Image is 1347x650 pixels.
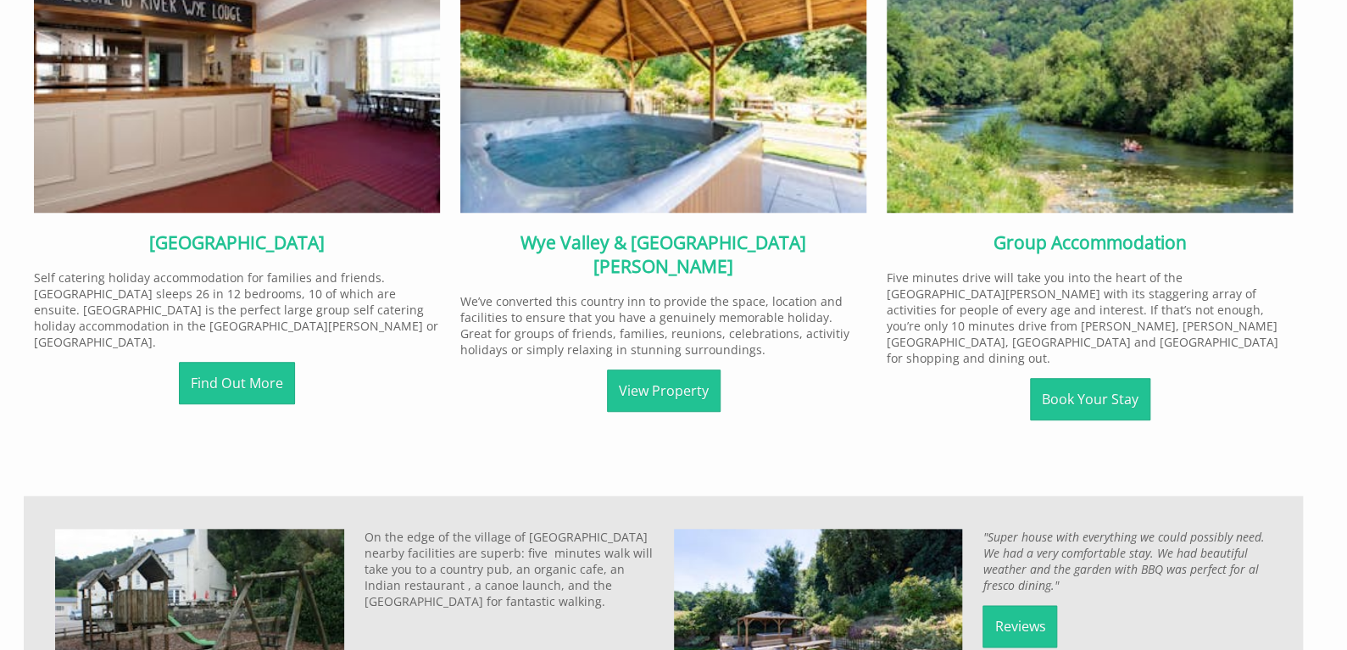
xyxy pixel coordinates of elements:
p: Self catering holiday accommodation for families and friends. [GEOGRAPHIC_DATA] sleeps 26 in 12 b... [34,269,440,350]
a: Reviews [982,605,1057,647]
h2: Group Accommodation [887,231,1293,254]
em: "Super house with everything we could possibly need. We had a very comfortable stay. We had beaut... [982,529,1264,593]
h2: Wye Valley & [GEOGRAPHIC_DATA][PERSON_NAME] [460,231,866,278]
a: Book Your Stay [1030,378,1150,420]
p: We’ve converted this country inn to provide the space, location and facilities to ensure that you... [460,293,866,358]
a: View Property [607,369,721,412]
a: Find Out More [179,362,295,404]
p: Five minutes drive will take you into the heart of the [GEOGRAPHIC_DATA][PERSON_NAME] with its st... [887,269,1293,366]
h2: [GEOGRAPHIC_DATA] [34,231,440,254]
p: On the edge of the village of [GEOGRAPHIC_DATA] nearby facilities are superb: five minutes walk w... [365,529,654,609]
